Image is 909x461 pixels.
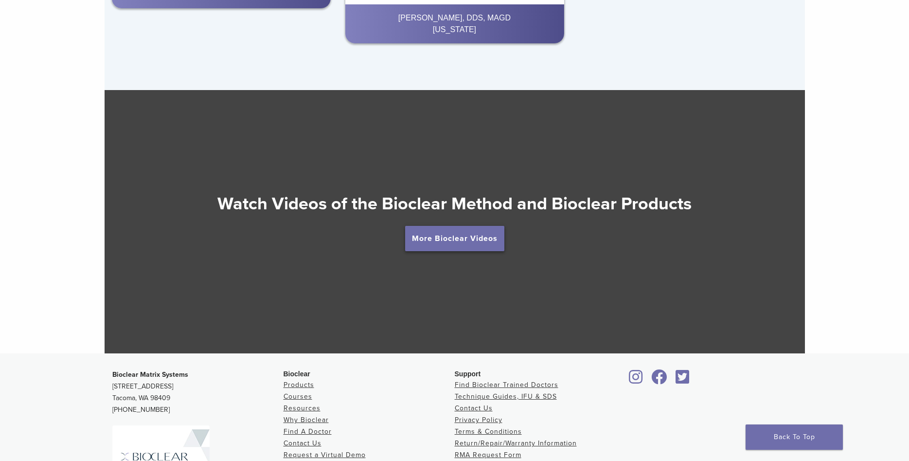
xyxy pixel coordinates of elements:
a: Technique Guides, IFU & SDS [455,392,557,401]
span: Support [455,370,481,378]
strong: Bioclear Matrix Systems [112,370,188,379]
a: Return/Repair/Warranty Information [455,439,577,447]
a: More Bioclear Videos [405,226,504,251]
a: Terms & Conditions [455,427,522,436]
a: RMA Request Form [455,451,521,459]
a: Bioclear [626,375,646,385]
h2: Watch Videos of the Bioclear Method and Bioclear Products [105,192,805,216]
a: Bioclear [673,375,693,385]
a: Resources [284,404,321,412]
a: Contact Us [284,439,321,447]
a: Request a Virtual Demo [284,451,366,459]
a: Bioclear [648,375,671,385]
div: [PERSON_NAME], DDS, MAGD [353,12,556,24]
a: Why Bioclear [284,416,329,424]
p: [STREET_ADDRESS] Tacoma, WA 98409 [PHONE_NUMBER] [112,369,284,416]
a: Find A Doctor [284,427,332,436]
a: Products [284,381,314,389]
a: Privacy Policy [455,416,502,424]
a: Contact Us [455,404,493,412]
span: Bioclear [284,370,310,378]
a: Back To Top [746,424,843,450]
div: [US_STATE] [353,24,556,36]
a: Find Bioclear Trained Doctors [455,381,558,389]
a: Courses [284,392,312,401]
